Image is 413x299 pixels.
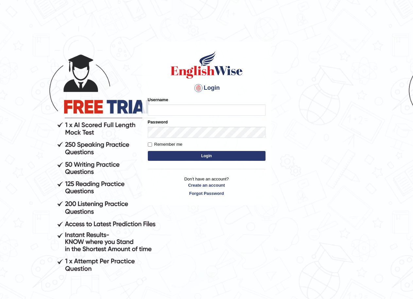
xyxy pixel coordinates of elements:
[148,190,266,196] a: Forgot Password
[148,83,266,93] h4: Login
[148,97,168,103] label: Username
[169,50,244,80] img: Logo of English Wise sign in for intelligent practice with AI
[148,119,168,125] label: Password
[148,176,266,196] p: Don't have an account?
[148,151,266,161] button: Login
[148,142,152,147] input: Remember me
[148,141,182,148] label: Remember me
[148,182,266,188] a: Create an account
